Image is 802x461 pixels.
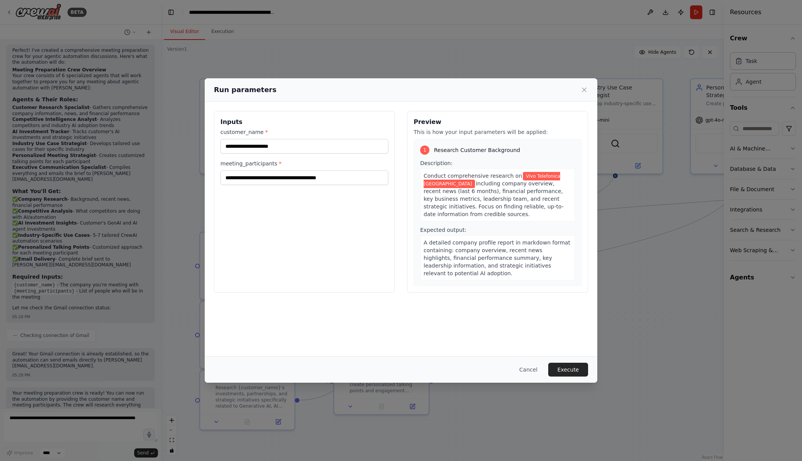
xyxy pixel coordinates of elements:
button: Execute [548,363,588,377]
label: meeting_participants [220,160,388,167]
span: including company overview, recent news (last 6 months), financial performance, key business metr... [424,180,564,217]
span: Research Customer Background [434,146,520,154]
span: A detailed company profile report in markdown format containing: company overview, recent news hi... [424,240,570,276]
label: customer_name [220,128,388,136]
h3: Inputs [220,117,388,127]
span: Conduct comprehensive research on [424,173,522,179]
h3: Preview [414,117,582,127]
button: Cancel [513,363,544,377]
div: 1 [420,145,429,155]
p: This is how your input parameters will be applied: [414,128,582,136]
span: Description: [420,160,452,166]
h2: Run parameters [214,84,276,95]
span: Variable: customer_name [424,172,560,188]
span: Expected output: [420,227,467,233]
